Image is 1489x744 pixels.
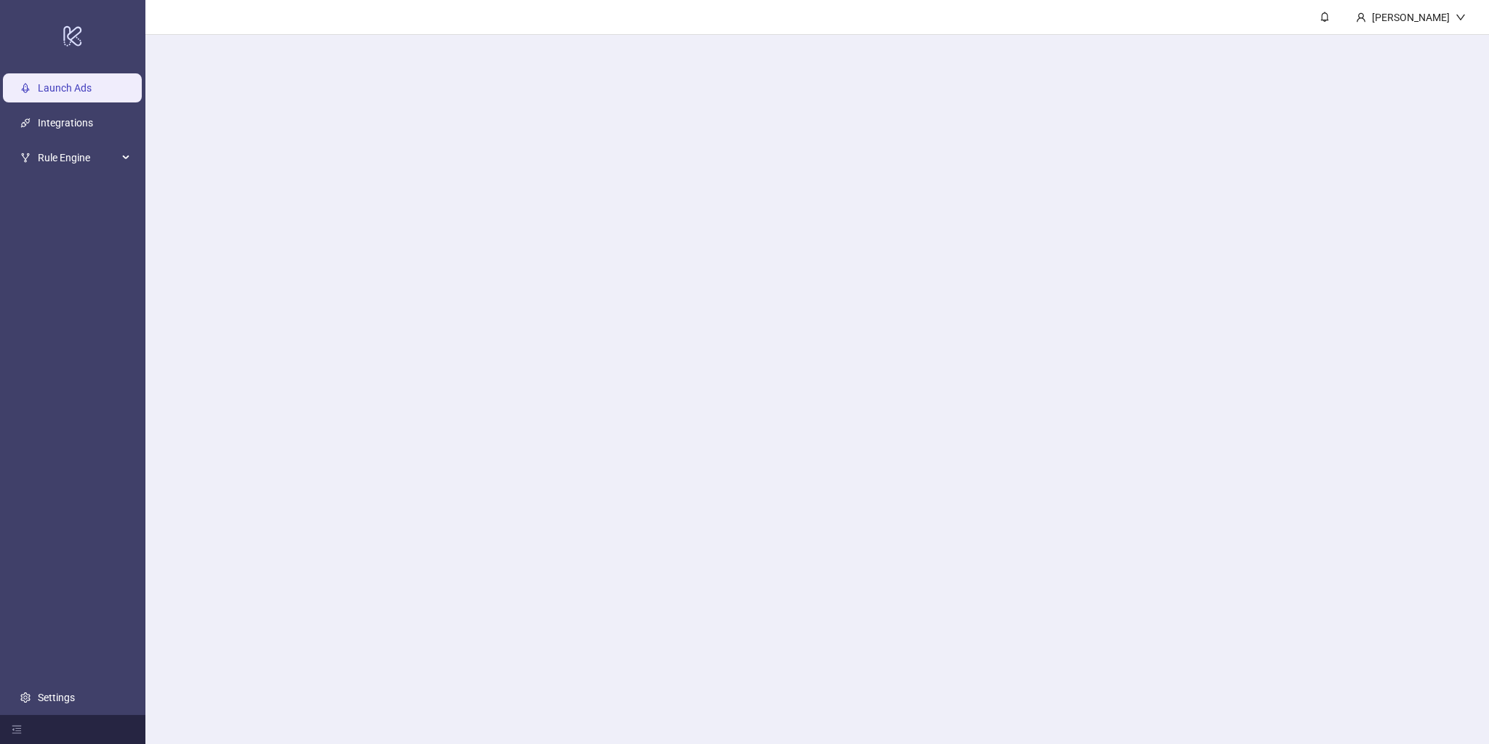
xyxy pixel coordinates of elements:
[1320,12,1330,22] span: bell
[38,143,118,172] span: Rule Engine
[1356,12,1366,23] span: user
[38,117,93,129] a: Integrations
[38,692,75,703] a: Settings
[1366,9,1456,25] div: [PERSON_NAME]
[38,82,92,94] a: Launch Ads
[20,153,31,163] span: fork
[12,724,22,735] span: menu-fold
[1456,12,1466,23] span: down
